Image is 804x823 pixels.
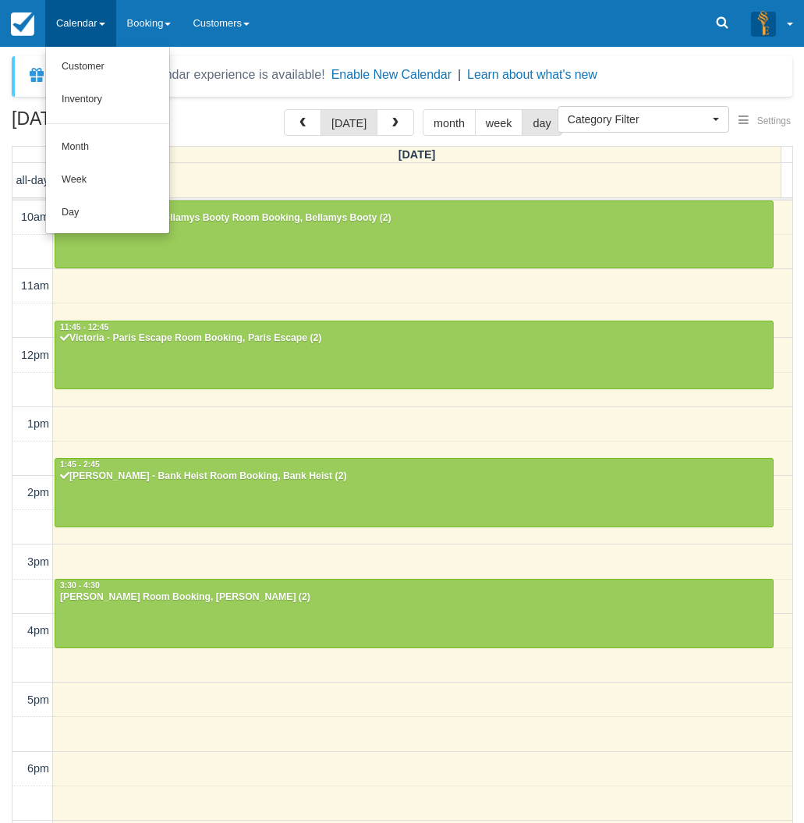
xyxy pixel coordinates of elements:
span: all-day [16,174,49,186]
button: week [475,109,523,136]
span: 11am [21,279,49,292]
button: Settings [729,110,800,133]
button: [DATE] [321,109,377,136]
span: [DATE] [398,148,436,161]
span: 5pm [27,694,49,706]
span: 10am [21,211,49,223]
span: 11:45 - 12:45 [60,323,108,332]
div: [PERSON_NAME] Room Booking, [PERSON_NAME] (2) [59,591,769,604]
h2: [DATE] [12,109,209,138]
span: Settings [757,115,791,126]
button: day [522,109,561,136]
img: A3 [751,11,776,36]
span: 4pm [27,624,49,637]
button: Category Filter [558,106,729,133]
span: 3pm [27,555,49,568]
a: 1:45 - 2:45[PERSON_NAME] - Bank Heist Room Booking, Bank Heist (2) [55,458,774,527]
a: 3:30 - 4:30[PERSON_NAME] Room Booking, [PERSON_NAME] (2) [55,579,774,647]
div: [PERSON_NAME] - Bellamys Booty Room Booking, Bellamys Booty (2) [59,212,769,225]
span: 2pm [27,486,49,498]
a: 11:45 - 12:45Victoria - Paris Escape Room Booking, Paris Escape (2) [55,321,774,389]
a: Customer [46,51,169,83]
a: Learn about what's new [467,68,597,81]
ul: Calendar [45,47,170,234]
img: checkfront-main-nav-mini-logo.png [11,12,34,36]
div: Victoria - Paris Escape Room Booking, Paris Escape (2) [59,332,769,345]
span: 6pm [27,762,49,775]
a: Week [46,164,169,197]
a: Inventory [46,83,169,116]
span: 1:45 - 2:45 [60,460,100,469]
a: Month [46,131,169,164]
span: Category Filter [568,112,709,127]
div: A new Booking Calendar experience is available! [52,66,325,84]
span: 3:30 - 4:30 [60,581,100,590]
button: month [423,109,476,136]
button: Enable New Calendar [331,67,452,83]
span: 12pm [21,349,49,361]
a: 10:00 - 11:00[PERSON_NAME] - Bellamys Booty Room Booking, Bellamys Booty (2) [55,200,774,269]
span: 1pm [27,417,49,430]
div: [PERSON_NAME] - Bank Heist Room Booking, Bank Heist (2) [59,470,769,483]
span: | [458,68,461,81]
a: Day [46,197,169,229]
